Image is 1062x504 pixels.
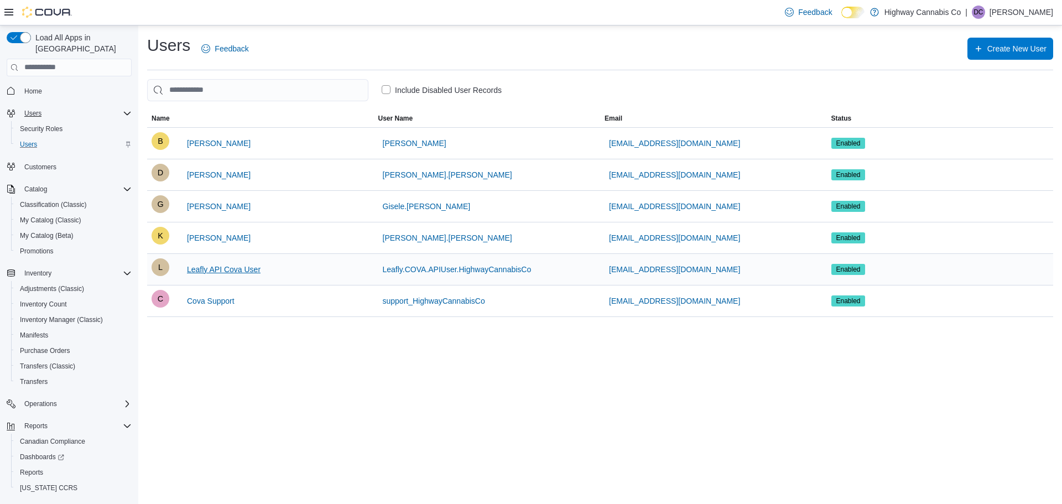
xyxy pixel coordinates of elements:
span: Status [831,114,852,123]
span: Washington CCRS [15,481,132,495]
button: [EMAIL_ADDRESS][DOMAIN_NAME] [605,258,745,280]
span: Reports [20,468,43,477]
a: Inventory Manager (Classic) [15,313,107,326]
span: Enabled [831,169,866,180]
span: [PERSON_NAME] [187,232,251,243]
button: Promotions [11,243,136,259]
a: Security Roles [15,122,67,136]
button: [PERSON_NAME] [183,132,255,154]
span: Adjustments (Classic) [15,282,132,295]
div: Gisele [152,195,169,213]
span: Enabled [831,138,866,149]
span: [EMAIL_ADDRESS][DOMAIN_NAME] [609,232,740,243]
span: Email [605,114,622,123]
span: Inventory Count [20,300,67,309]
span: Enabled [831,264,866,275]
span: Enabled [831,201,866,212]
img: Cova [22,7,72,18]
span: Leafly API Cova User [187,264,261,275]
span: Inventory Manager (Classic) [20,315,103,324]
button: [EMAIL_ADDRESS][DOMAIN_NAME] [605,227,745,249]
a: Dashboards [11,449,136,465]
div: Karen [152,227,169,245]
p: Highway Cannabis Co [884,6,961,19]
span: My Catalog (Beta) [15,229,132,242]
span: [PERSON_NAME] [383,138,446,149]
a: [US_STATE] CCRS [15,481,82,495]
span: Inventory Manager (Classic) [15,313,132,326]
button: Catalog [20,183,51,196]
button: Inventory Manager (Classic) [11,312,136,328]
span: Enabled [836,201,861,211]
span: Create New User [987,43,1047,54]
span: User Name [378,114,413,123]
button: Inventory Count [11,297,136,312]
span: [PERSON_NAME].[PERSON_NAME] [383,232,512,243]
span: Leafly.COVA.APIUser.HighwayCannabisCo [383,264,532,275]
span: Manifests [15,329,132,342]
label: Include Disabled User Records [382,84,502,97]
span: Home [24,87,42,96]
div: Dillen Carter [972,6,985,19]
span: Inventory [24,269,51,278]
span: Promotions [20,247,54,256]
a: My Catalog (Classic) [15,214,86,227]
a: Home [20,85,46,98]
span: Purchase Orders [15,344,132,357]
div: Leafly [152,258,169,276]
span: Canadian Compliance [20,437,85,446]
span: Dashboards [15,450,132,464]
span: [EMAIL_ADDRESS][DOMAIN_NAME] [609,169,740,180]
button: Gisele.[PERSON_NAME] [378,195,475,217]
span: Name [152,114,170,123]
span: C [158,290,163,308]
span: Inventory Count [15,298,132,311]
span: [PERSON_NAME] [187,169,251,180]
input: Dark Mode [841,7,865,18]
button: Leafly.COVA.APIUser.HighwayCannabisCo [378,258,536,280]
span: DC [973,6,983,19]
a: Customers [20,160,61,174]
span: Security Roles [15,122,132,136]
button: Inventory [20,267,56,280]
button: Catalog [2,181,136,197]
span: Feedback [798,7,832,18]
span: My Catalog (Beta) [20,231,74,240]
span: My Catalog (Classic) [15,214,132,227]
button: Customers [2,159,136,175]
button: [EMAIL_ADDRESS][DOMAIN_NAME] [605,132,745,154]
button: [EMAIL_ADDRESS][DOMAIN_NAME] [605,290,745,312]
button: [PERSON_NAME].[PERSON_NAME] [378,227,517,249]
span: Enabled [836,264,861,274]
button: [PERSON_NAME] [183,195,255,217]
span: K [158,227,163,245]
button: Users [2,106,136,121]
button: [EMAIL_ADDRESS][DOMAIN_NAME] [605,195,745,217]
button: Leafly API Cova User [183,258,265,280]
button: [PERSON_NAME].[PERSON_NAME] [378,164,517,186]
p: [PERSON_NAME] [990,6,1053,19]
button: Reports [11,465,136,480]
a: Transfers [15,375,52,388]
div: Brian [152,132,169,150]
span: Users [24,109,41,118]
span: Dark Mode [841,18,842,19]
a: Promotions [15,245,58,258]
span: Enabled [836,170,861,180]
a: Manifests [15,329,53,342]
span: Transfers [15,375,132,388]
a: My Catalog (Beta) [15,229,78,242]
span: Operations [20,397,132,411]
a: Feedback [780,1,836,23]
button: Reports [20,419,52,433]
a: Classification (Classic) [15,198,91,211]
button: Classification (Classic) [11,197,136,212]
a: Dashboards [15,450,69,464]
span: [EMAIL_ADDRESS][DOMAIN_NAME] [609,201,740,212]
span: support_HighwayCannabisCo [383,295,485,306]
span: Users [15,138,132,151]
span: D [158,164,163,181]
span: B [158,132,163,150]
span: Users [20,107,132,120]
span: G [157,195,163,213]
